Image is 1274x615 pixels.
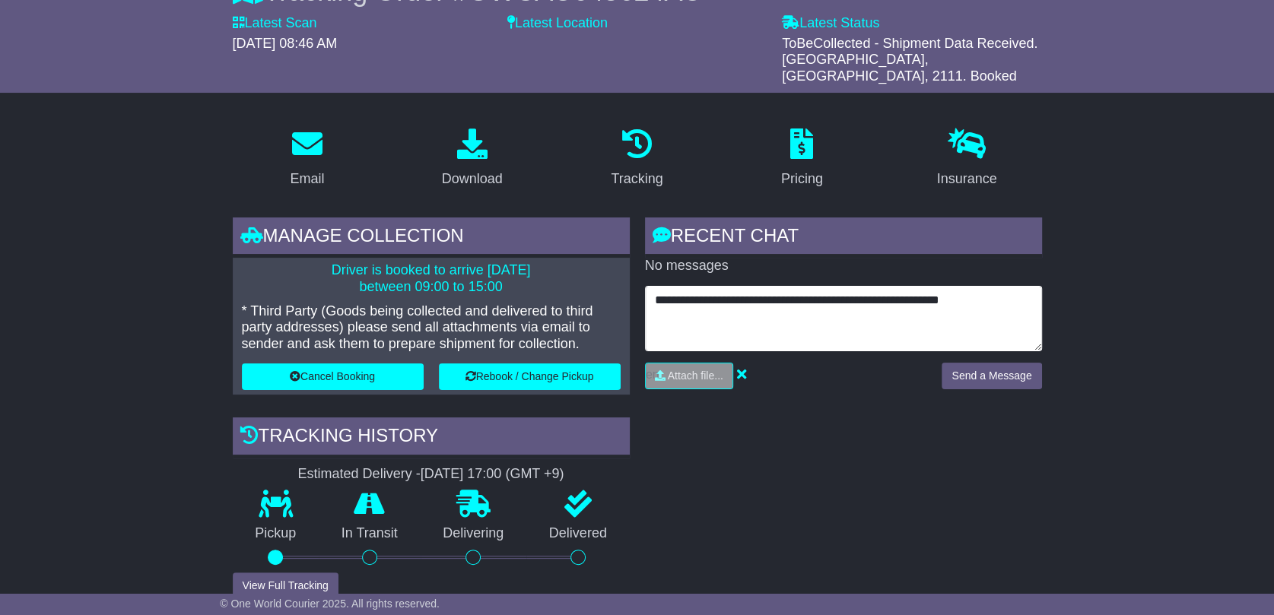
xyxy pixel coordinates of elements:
p: Delivering [421,525,527,542]
div: RECENT CHAT [645,217,1042,258]
div: Pricing [781,169,823,189]
div: Email [290,169,324,189]
div: Estimated Delivery - [233,466,630,483]
div: Tracking history [233,417,630,458]
label: Latest Scan [233,15,317,32]
p: Pickup [233,525,319,542]
div: Tracking [611,169,662,189]
button: Send a Message [942,363,1041,389]
a: Download [432,123,513,195]
p: * Third Party (Goods being collected and delivered to third party addresses) please send all atta... [242,303,621,353]
button: Cancel Booking [242,363,424,390]
p: No messages [645,258,1042,274]
a: Insurance [927,123,1007,195]
div: Manage collection [233,217,630,258]
button: View Full Tracking [233,572,338,599]
div: [DATE] 17:00 (GMT +9) [421,466,564,483]
span: © One World Courier 2025. All rights reserved. [220,598,440,610]
label: Latest Location [507,15,608,32]
div: Insurance [937,169,997,189]
p: Delivered [526,525,630,542]
div: Download [442,169,503,189]
p: Driver is booked to arrive [DATE] between 09:00 to 15:00 [242,262,621,295]
span: [DATE] 08:46 AM [233,36,338,51]
a: Pricing [771,123,833,195]
a: Tracking [601,123,672,195]
label: Latest Status [782,15,879,32]
p: In Transit [319,525,421,542]
button: Rebook / Change Pickup [439,363,621,390]
span: ToBeCollected - Shipment Data Received. [GEOGRAPHIC_DATA], [GEOGRAPHIC_DATA], 2111. Booked [782,36,1037,84]
a: Email [280,123,334,195]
